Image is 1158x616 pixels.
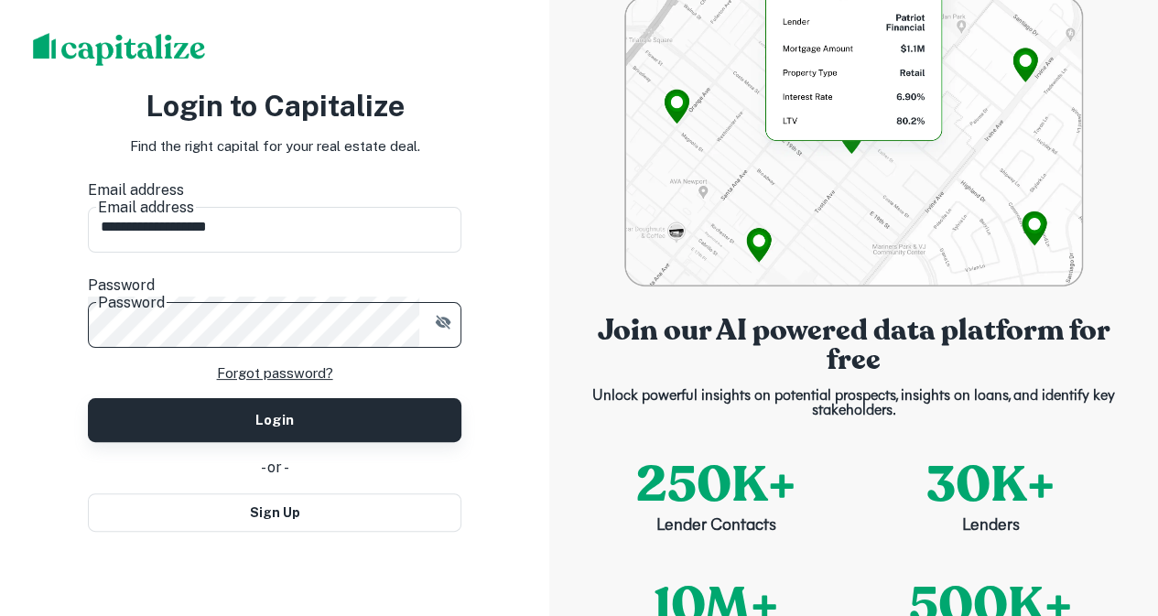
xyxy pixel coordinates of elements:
[88,493,461,532] button: Sign Up
[88,398,461,442] button: Login
[88,275,461,297] label: Password
[636,448,796,522] p: 250K+
[130,135,420,157] p: Find the right capital for your real estate deal.
[1066,470,1158,557] iframe: Chat Widget
[962,514,1020,539] p: Lenders
[579,316,1129,374] p: Join our AI powered data platform for free
[88,457,461,479] div: - or -
[579,389,1129,418] p: Unlock powerful insights on potential prospects, insights on loans, and identify key stakeholders.
[656,514,776,539] p: Lender Contacts
[217,362,333,384] a: Forgot password?
[926,448,1055,522] p: 30K+
[88,179,461,201] label: Email address
[88,84,461,128] h3: Login to Capitalize
[33,33,206,66] img: capitalize-logo.png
